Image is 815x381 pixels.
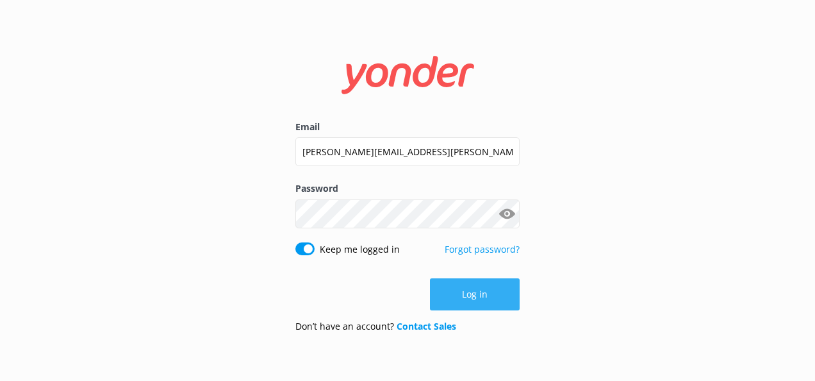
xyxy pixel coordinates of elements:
label: Email [295,120,520,134]
button: Show password [494,201,520,226]
p: Don’t have an account? [295,319,456,334]
label: Password [295,182,520,196]
input: user@emailaddress.com [295,137,520,166]
a: Forgot password? [445,243,520,255]
label: Keep me logged in [320,242,400,257]
a: Contact Sales [397,320,456,332]
button: Log in [430,278,520,310]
